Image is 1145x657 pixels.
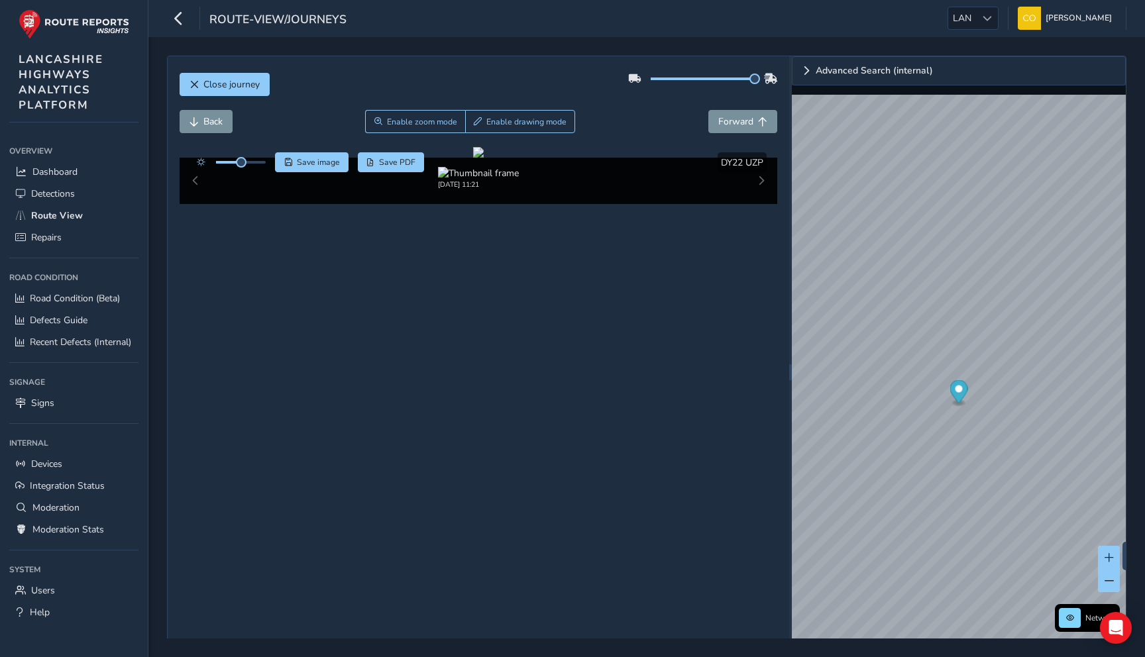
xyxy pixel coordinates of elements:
div: System [9,560,138,580]
button: Save [275,152,349,172]
span: Help [30,606,50,619]
button: Draw [465,110,576,133]
span: Dashboard [32,166,78,178]
div: Map marker [950,380,967,407]
a: Devices [9,453,138,475]
div: Overview [9,141,138,161]
img: diamond-layout [1018,7,1041,30]
a: Road Condition (Beta) [9,287,138,309]
a: Moderation [9,497,138,519]
a: Integration Status [9,475,138,497]
a: Moderation Stats [9,519,138,540]
button: Forward [708,110,777,133]
a: Detections [9,183,138,205]
a: Repairs [9,227,138,248]
span: route-view/journeys [209,11,347,30]
button: PDF [358,152,425,172]
span: Devices [31,458,62,470]
span: Route View [31,209,83,222]
span: Save PDF [379,157,415,168]
a: Users [9,580,138,601]
div: Internal [9,433,138,453]
a: Dashboard [9,161,138,183]
span: Signs [31,397,54,409]
a: Route View [9,205,138,227]
span: Forward [718,115,753,128]
span: Enable drawing mode [486,117,567,127]
span: Close journey [203,78,260,91]
span: Repairs [31,231,62,244]
a: Help [9,601,138,623]
span: Integration Status [30,480,105,492]
span: Moderation Stats [32,523,104,536]
span: Enable zoom mode [387,117,457,127]
span: Road Condition (Beta) [30,292,120,305]
span: Advanced Search (internal) [816,66,933,76]
a: Recent Defects (Internal) [9,331,138,353]
button: Close journey [180,73,270,96]
span: Users [31,584,55,597]
span: Detections [31,187,75,200]
span: Recent Defects (Internal) [30,336,131,348]
span: Network [1085,613,1116,623]
a: Defects Guide [9,309,138,331]
button: Back [180,110,233,133]
span: Defects Guide [30,314,87,327]
a: Expand [792,56,1126,85]
span: Moderation [32,501,80,514]
span: LANCASHIRE HIGHWAYS ANALYTICS PLATFORM [19,52,103,113]
img: Thumbnail frame [438,167,519,179]
span: [PERSON_NAME] [1046,7,1112,30]
button: [PERSON_NAME] [1018,7,1117,30]
a: Signs [9,392,138,414]
span: DY22 UZP [721,156,763,169]
div: Road Condition [9,268,138,287]
span: Save image [297,157,340,168]
div: [DATE] 11:21 [438,179,519,189]
span: Back [203,115,223,128]
button: Zoom [365,110,465,133]
div: Open Intercom Messenger [1100,612,1132,644]
span: LAN [948,7,976,29]
img: rr logo [19,9,129,39]
div: Signage [9,372,138,392]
